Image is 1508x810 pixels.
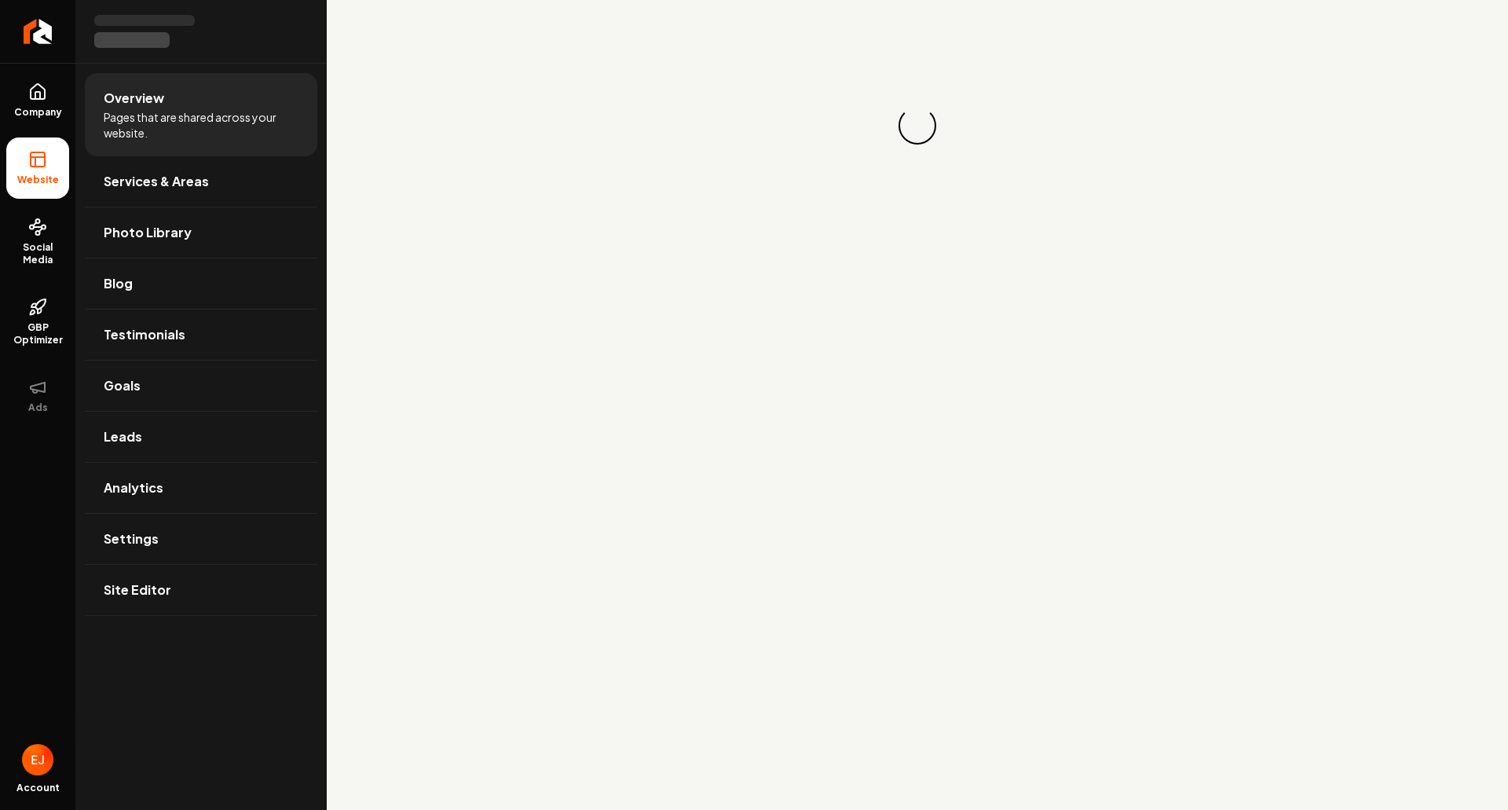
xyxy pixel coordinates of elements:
[104,376,141,395] span: Goals
[85,156,317,207] a: Services & Areas
[104,274,133,293] span: Blog
[899,107,936,145] div: Loading
[6,365,69,427] button: Ads
[8,106,68,119] span: Company
[6,241,69,266] span: Social Media
[85,361,317,411] a: Goals
[85,310,317,360] a: Testimonials
[16,782,60,794] span: Account
[85,207,317,258] a: Photo Library
[85,412,317,462] a: Leads
[11,174,65,186] span: Website
[104,109,298,141] span: Pages that are shared across your website.
[22,744,53,775] img: Eduard Joers
[104,530,159,548] span: Settings
[22,401,54,414] span: Ads
[6,205,69,279] a: Social Media
[85,565,317,615] a: Site Editor
[85,463,317,513] a: Analytics
[85,514,317,564] a: Settings
[24,19,53,44] img: Rebolt Logo
[104,427,142,446] span: Leads
[6,70,69,131] a: Company
[104,478,163,497] span: Analytics
[6,321,69,346] span: GBP Optimizer
[22,744,53,775] button: Open user button
[104,325,185,344] span: Testimonials
[85,258,317,309] a: Blog
[104,223,192,242] span: Photo Library
[6,285,69,359] a: GBP Optimizer
[104,89,164,108] span: Overview
[104,581,171,599] span: Site Editor
[104,172,209,191] span: Services & Areas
